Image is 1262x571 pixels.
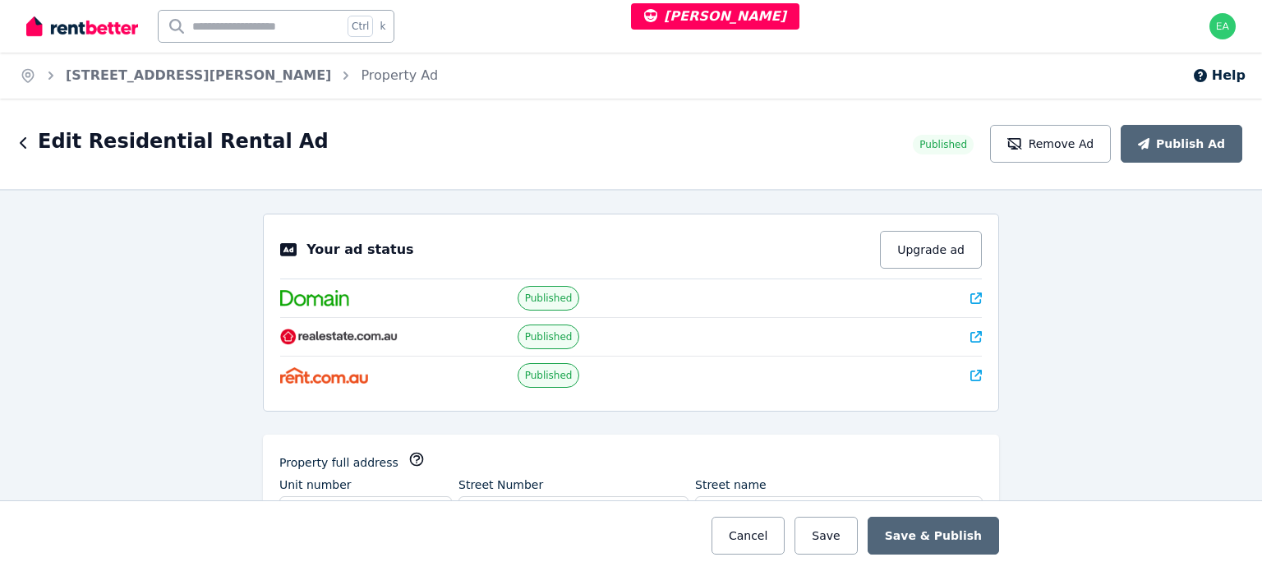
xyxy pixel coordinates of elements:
button: Publish Ad [1121,125,1242,163]
h1: Edit Residential Rental Ad [38,128,329,154]
span: [PERSON_NAME] [644,8,786,24]
span: Ctrl [348,16,373,37]
span: Published [525,292,573,305]
button: Save & Publish [868,517,999,555]
label: Street name [695,477,767,493]
img: RentBetter [26,14,138,39]
button: Upgrade ad [880,231,982,269]
button: Remove Ad [990,125,1111,163]
button: Help [1192,66,1246,85]
span: Published [525,330,573,343]
label: Street Number [458,477,543,493]
button: Save [795,517,857,555]
label: Property full address [279,454,398,471]
button: Cancel [712,517,785,555]
p: Your ad status [306,240,413,260]
span: Published [919,138,967,151]
span: k [380,20,385,33]
img: RealEstate.com.au [280,329,398,345]
label: Unit number [279,477,352,493]
img: Domain.com.au [280,290,349,306]
span: Published [525,369,573,382]
img: Rent.com.au [280,367,368,384]
a: [STREET_ADDRESS][PERSON_NAME] [66,67,331,83]
img: earl@rentbetter.com.au [1209,13,1236,39]
a: Property Ad [361,67,438,83]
